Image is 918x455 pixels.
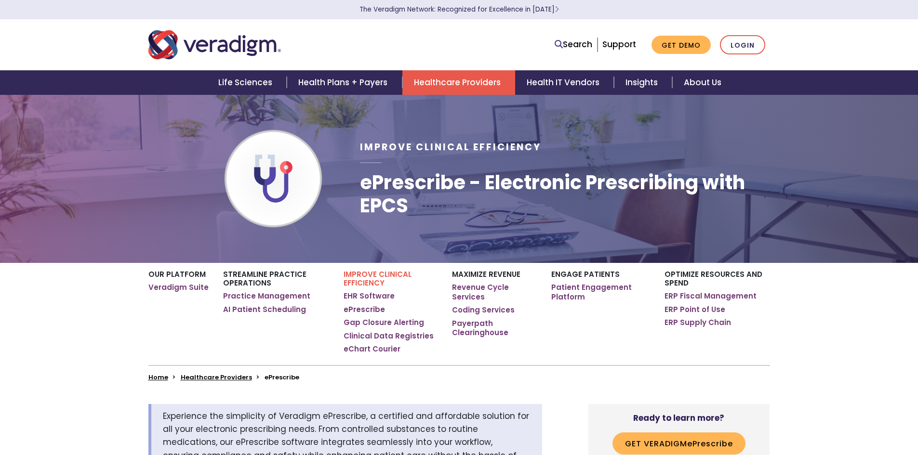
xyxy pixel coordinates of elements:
a: AI Patient Scheduling [223,305,306,314]
a: Support [602,39,636,50]
a: ERP Fiscal Management [665,291,757,301]
a: Clinical Data Registries [344,331,434,341]
a: Health Plans + Payers [287,70,402,95]
a: Patient Engagement Platform [551,283,650,301]
button: Get VeradigmePrescribe [612,432,745,455]
span: Learn More [555,5,559,14]
a: EHR Software [344,291,395,301]
strong: Ready to learn more? [633,412,724,424]
span: Improve Clinical Efficiency [360,141,541,154]
a: eChart Courier [344,344,400,354]
a: The Veradigm Network: Recognized for Excellence in [DATE]Learn More [359,5,559,14]
a: Veradigm Suite [148,283,209,292]
a: Health IT Vendors [515,70,614,95]
h1: ePrescribe - Electronic Prescribing with EPCS [360,171,770,217]
a: Gap Closure Alerting [344,318,424,327]
img: Veradigm logo [148,29,281,61]
a: Practice Management [223,291,310,301]
a: Revenue Cycle Services [452,283,536,301]
a: ERP Point of Use [665,305,725,314]
a: Healthcare Providers [402,70,515,95]
a: Healthcare Providers [181,373,252,382]
a: Payerpath Clearinghouse [452,319,536,338]
a: Get Demo [652,36,711,54]
a: ERP Supply Chain [665,318,731,327]
a: Search [555,38,592,51]
a: Home [148,373,168,382]
a: Life Sciences [207,70,287,95]
a: ePrescribe [344,305,385,314]
a: Coding Services [452,305,515,315]
a: Login [720,35,765,55]
a: Insights [614,70,672,95]
a: About Us [672,70,733,95]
